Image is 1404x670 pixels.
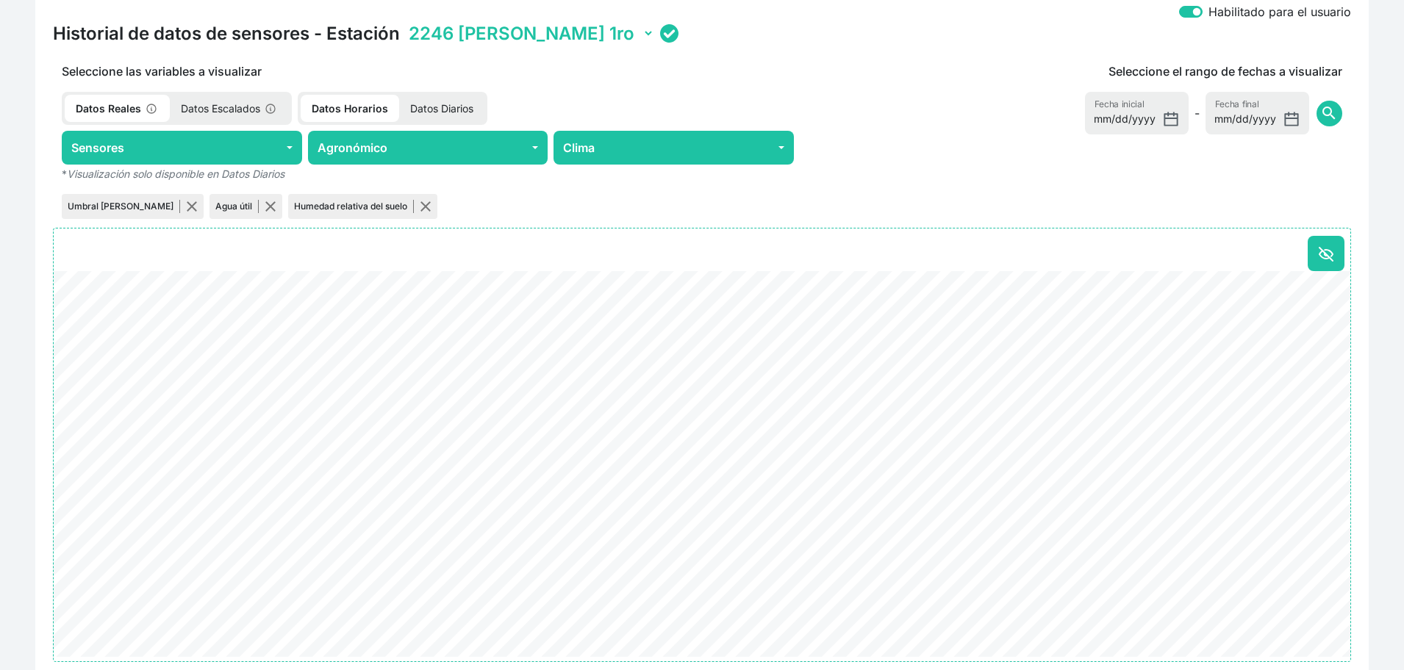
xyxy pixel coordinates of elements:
[53,62,803,80] p: Seleccione las variables a visualizar
[554,131,794,165] button: Clima
[1108,62,1342,80] p: Seleccione el rango de fechas a visualizar
[1195,104,1200,122] span: -
[1320,104,1338,122] span: search
[660,24,678,43] img: status
[308,131,548,165] button: Agronómico
[1317,101,1342,126] button: search
[399,95,484,122] p: Datos Diarios
[406,22,654,45] select: Station selector
[54,271,1350,661] ejs-chart: . Syncfusion interactive chart.
[65,95,170,122] p: Datos Reales
[1308,236,1344,271] button: Ocultar todo
[68,200,180,213] p: Umbral [PERSON_NAME]
[301,95,399,122] p: Datos Horarios
[170,95,289,122] p: Datos Escalados
[1208,3,1351,21] label: Habilitado para el usuario
[53,23,400,45] h4: Historial de datos de sensores - Estación
[294,200,414,213] p: Humedad relativa del suelo
[215,200,259,213] p: Agua útil
[62,131,302,165] button: Sensores
[67,167,284,180] em: Visualización solo disponible en Datos Diarios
